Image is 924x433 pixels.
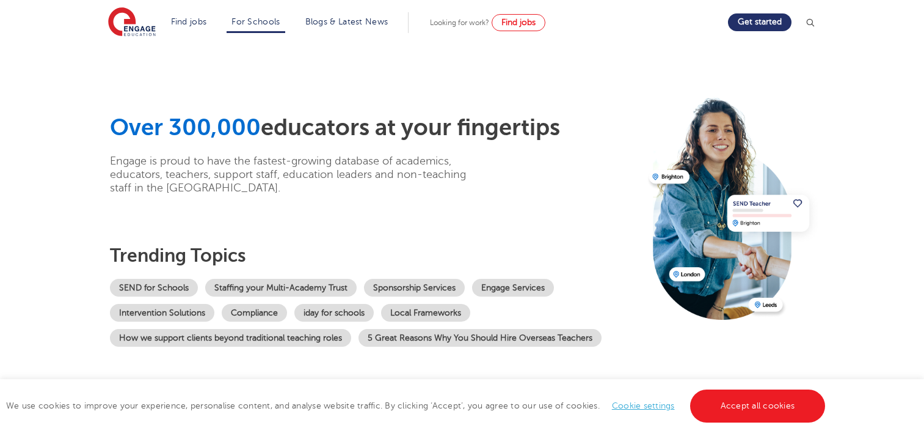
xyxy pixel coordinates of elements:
[222,304,287,322] a: Compliance
[472,279,554,297] a: Engage Services
[110,114,640,142] h1: educators at your fingertips
[305,17,388,26] a: Blogs & Latest News
[492,14,545,31] a: Find jobs
[108,7,156,38] img: Engage Education
[110,279,198,297] a: SEND for Schools
[690,390,826,423] a: Accept all cookies
[171,17,207,26] a: Find jobs
[728,13,791,31] a: Get started
[110,245,640,267] h3: Trending topics
[358,329,602,347] a: 5 Great Reasons Why You Should Hire Overseas Teachers
[110,304,214,322] a: Intervention Solutions
[430,18,489,27] span: Looking for work?
[501,18,536,27] span: Find jobs
[110,114,261,141] span: Over 300,000
[381,304,470,322] a: Local Frameworks
[231,17,280,26] a: For Schools
[205,279,357,297] a: Staffing your Multi-Academy Trust
[110,154,486,194] p: Engage is proud to have the fastest-growing database of academics, educators, teachers, support s...
[612,401,675,410] a: Cookie settings
[6,401,828,410] span: We use cookies to improve your experience, personalise content, and analyse website traffic. By c...
[110,329,351,347] a: How we support clients beyond traditional teaching roles
[294,304,374,322] a: iday for schools
[364,279,465,297] a: Sponsorship Services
